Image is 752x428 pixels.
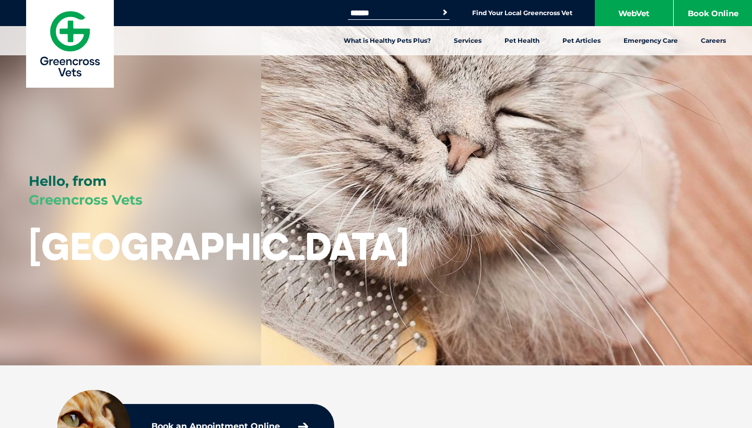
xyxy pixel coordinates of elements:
[493,26,551,55] a: Pet Health
[332,26,442,55] a: What is Healthy Pets Plus?
[442,26,493,55] a: Services
[551,26,612,55] a: Pet Articles
[29,173,107,189] span: Hello, from
[689,26,737,55] a: Careers
[29,192,143,208] span: Greencross Vets
[612,26,689,55] a: Emergency Care
[472,9,572,17] a: Find Your Local Greencross Vet
[440,7,450,18] button: Search
[29,225,409,267] h1: [GEOGRAPHIC_DATA]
